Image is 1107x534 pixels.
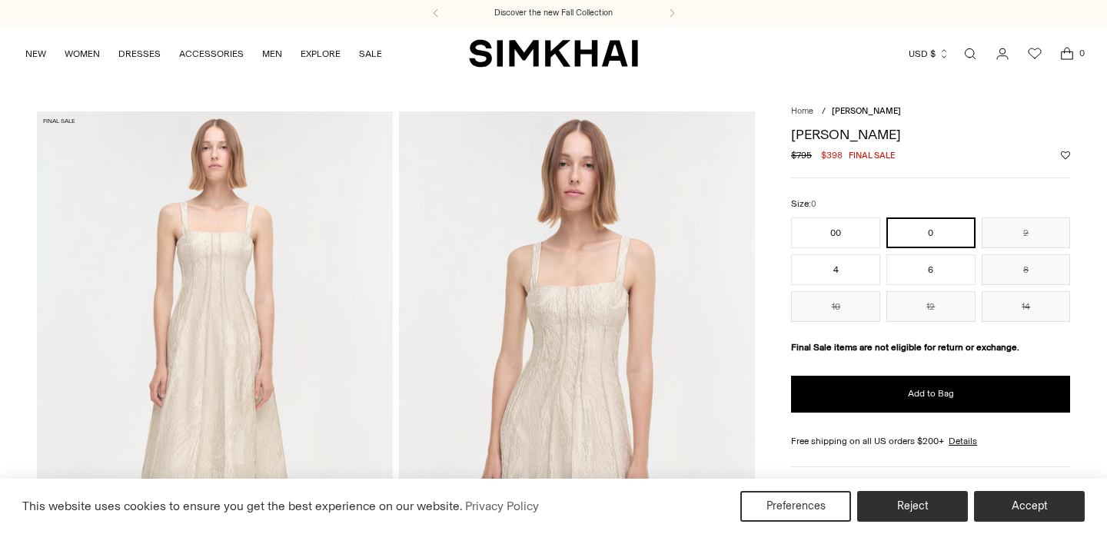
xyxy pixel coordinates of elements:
span: [PERSON_NAME] [832,106,901,116]
button: 00 [791,217,880,248]
a: EXPLORE [301,37,341,71]
s: $795 [791,148,812,162]
h1: [PERSON_NAME] [791,128,1070,141]
a: Discover the new Fall Collection [494,7,613,19]
a: Open search modal [955,38,986,69]
button: 10 [791,291,880,322]
button: 14 [982,291,1071,322]
button: 6 [886,254,976,285]
a: Home [791,106,813,116]
button: 8 [982,254,1071,285]
button: Preferences [740,491,851,522]
label: Size: [791,197,816,211]
div: Free shipping on all US orders $200+ [791,434,1070,448]
a: SIMKHAI [469,38,638,68]
button: 4 [791,254,880,285]
button: 0 [886,217,976,248]
button: Reject [857,491,968,522]
span: This website uses cookies to ensure you get the best experience on our website. [22,499,463,513]
span: $398 [821,148,843,162]
a: MEN [262,37,282,71]
button: Add to Bag [791,376,1070,413]
a: Details [949,434,977,448]
span: 0 [1075,46,1089,60]
a: DRESSES [118,37,161,71]
button: Accept [974,491,1085,522]
a: NEW [25,37,46,71]
a: Privacy Policy (opens in a new tab) [463,495,541,518]
button: 12 [886,291,976,322]
a: Wishlist [1019,38,1050,69]
a: SALE [359,37,382,71]
strong: Final Sale items are not eligible for return or exchange. [791,342,1019,353]
a: WOMEN [65,37,100,71]
button: 2 [982,217,1071,248]
iframe: Gorgias live chat messenger [1030,462,1092,519]
button: USD $ [909,37,949,71]
a: Go to the account page [987,38,1018,69]
a: Open cart modal [1052,38,1082,69]
div: / [822,105,826,118]
nav: breadcrumbs [791,105,1070,118]
span: Add to Bag [908,387,954,400]
button: Add to Wishlist [1061,151,1070,160]
a: ACCESSORIES [179,37,244,71]
span: 0 [811,199,816,209]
